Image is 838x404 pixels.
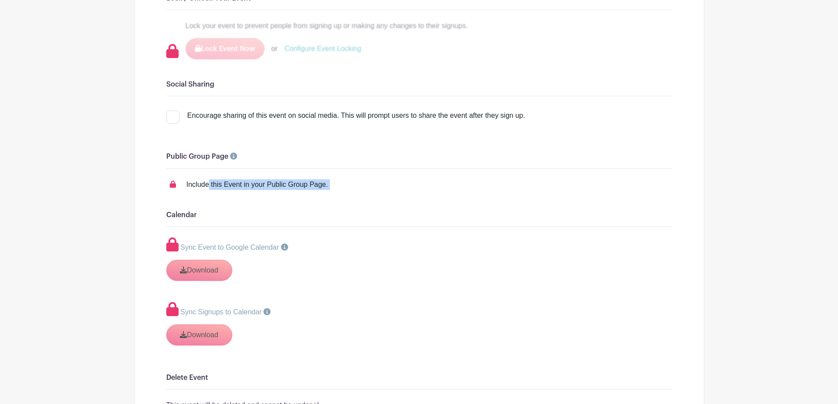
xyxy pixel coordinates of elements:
[180,308,262,316] span: Sync Signups to Calendar
[180,244,279,251] span: Sync Event to Google Calendar
[166,153,672,161] h6: Public Group Page
[166,80,672,89] h6: Social Sharing
[187,110,525,121] div: Encourage sharing of this event on social media. This will prompt users to share the event after ...
[166,367,672,382] h6: Delete Event
[187,179,328,190] div: Include this Event in your Public Group Page.
[166,211,672,219] h6: Calendar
